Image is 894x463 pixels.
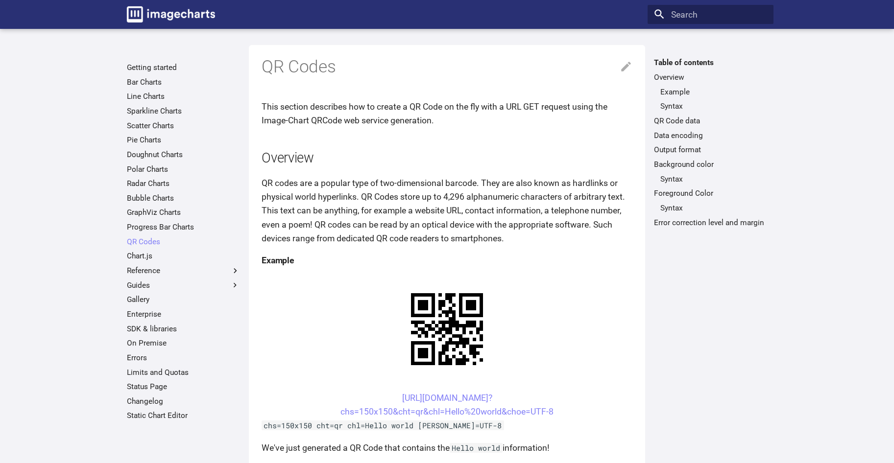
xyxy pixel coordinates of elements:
[654,203,767,213] nav: Foreground Color
[262,56,632,78] h1: QR Codes
[127,411,240,420] a: Static Chart Editor
[127,150,240,160] a: Doughnut Charts
[654,160,767,169] a: Background color
[654,131,767,140] a: Data encoding
[654,188,767,198] a: Foreground Color
[127,106,240,116] a: Sparkline Charts
[127,266,240,276] label: Reference
[127,222,240,232] a: Progress Bar Charts
[127,338,240,348] a: On Premise
[127,280,240,290] label: Guides
[127,295,240,304] a: Gallery
[127,208,240,217] a: GraphViz Charts
[127,6,215,23] img: logo
[660,101,767,111] a: Syntax
[648,58,773,68] label: Table of contents
[654,116,767,126] a: QR Code data
[450,443,503,453] code: Hello world
[648,5,773,24] input: Search
[127,382,240,392] a: Status Page
[127,251,240,261] a: Chart.js
[654,87,767,112] nav: Overview
[340,393,554,417] a: [URL][DOMAIN_NAME]?chs=150x150&cht=qr&chl=Hello%20world&choe=UTF-8
[127,193,240,203] a: Bubble Charts
[127,135,240,145] a: Pie Charts
[660,87,767,97] a: Example
[660,174,767,184] a: Syntax
[127,368,240,377] a: Limits and Quotas
[127,353,240,363] a: Errors
[394,276,500,382] img: chart
[127,63,240,72] a: Getting started
[262,254,632,267] h4: Example
[262,420,504,430] code: chs=150x150 cht=qr chl=Hello world [PERSON_NAME]=UTF-8
[127,77,240,87] a: Bar Charts
[262,149,632,168] h2: Overview
[262,176,632,245] p: QR codes are a popular type of two-dimensional barcode. They are also known as hardlinks or physi...
[127,92,240,101] a: Line Charts
[127,121,240,131] a: Scatter Charts
[127,324,240,334] a: SDK & libraries
[648,58,773,227] nav: Table of contents
[654,72,767,82] a: Overview
[262,100,632,127] p: This section describes how to create a QR Code on the fly with a URL GET request using the Image-...
[660,203,767,213] a: Syntax
[654,174,767,184] nav: Background color
[262,441,632,455] p: We've just generated a QR Code that contains the information!
[127,164,240,174] a: Polar Charts
[127,237,240,247] a: QR Codes
[127,179,240,188] a: Radar Charts
[127,309,240,319] a: Enterprise
[654,218,767,228] a: Error correction level and margin
[122,2,219,26] a: Image-Charts documentation
[654,145,767,155] a: Output format
[127,396,240,406] a: Changelog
